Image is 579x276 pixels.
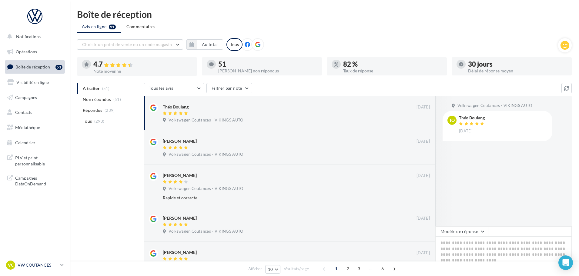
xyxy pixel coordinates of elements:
span: 1 [331,264,341,274]
div: Tous [226,38,243,51]
span: [DATE] [417,250,430,256]
a: Boîte de réception51 [4,60,66,73]
span: 10 [268,267,273,272]
span: PLV et print personnalisable [15,154,62,167]
span: [DATE] [459,128,472,134]
span: Volkswagen Coutances - VIKINGS AUTO [169,186,243,191]
span: Commentaires [126,24,156,30]
div: 51 [55,65,62,70]
span: Boîte de réception [15,64,50,69]
span: 3 [354,264,364,274]
span: (51) [113,97,121,102]
a: Campagnes DataOnDemand [4,171,66,189]
button: Notifications [4,30,64,43]
span: Calendrier [15,140,35,145]
button: Choisir un point de vente ou un code magasin [77,39,183,50]
span: 2 [343,264,353,274]
button: Au total [197,39,223,50]
span: Volkswagen Coutances - VIKINGS AUTO [457,103,532,108]
div: 30 jours [468,61,567,68]
span: Campagnes [15,95,37,100]
span: Opérations [16,49,37,54]
div: 51 [218,61,317,68]
a: Opérations [4,45,66,58]
button: 10 [265,265,281,274]
div: Note moyenne [93,69,192,73]
div: [PERSON_NAME] [163,172,197,178]
a: Visibilité en ligne [4,76,66,89]
span: VC [8,262,14,268]
span: [DATE] [417,105,430,110]
div: 4.7 [93,61,192,68]
button: Au total [186,39,223,50]
div: Open Intercom Messenger [558,255,573,270]
div: Théo Boulang [163,104,189,110]
div: [PERSON_NAME] [163,138,197,144]
div: 82 % [343,61,442,68]
span: Visibilité en ligne [16,80,49,85]
span: Médiathèque [15,125,40,130]
button: Filtrer par note [206,83,252,93]
span: Répondus [83,107,102,113]
span: Campagnes DataOnDemand [15,174,62,187]
span: Afficher [248,266,262,272]
div: Boîte de réception [77,10,572,19]
div: Délai de réponse moyen [468,69,567,73]
a: Campagnes [4,91,66,104]
div: Taux de réponse [343,69,442,73]
span: To [449,117,455,123]
span: Contacts [15,110,32,115]
span: (239) [105,108,115,113]
a: Contacts [4,106,66,119]
span: Tous les avis [149,85,173,91]
span: [DATE] [417,216,430,221]
button: Modèle de réponse [435,226,488,237]
a: Calendrier [4,136,66,149]
div: Théo Boulang [459,116,486,120]
span: Volkswagen Coutances - VIKINGS AUTO [169,118,243,123]
span: Tous [83,118,92,124]
div: [PERSON_NAME] non répondus [218,69,317,73]
span: résultats/page [284,266,309,272]
span: [DATE] [417,173,430,178]
span: (290) [94,119,105,124]
a: VC VW COUTANCES [5,259,65,271]
span: Volkswagen Coutances - VIKINGS AUTO [169,152,243,157]
a: Médiathèque [4,121,66,134]
div: Rapide et correcte [163,195,390,201]
span: Notifications [16,34,41,39]
a: PLV et print personnalisable [4,151,66,169]
span: Volkswagen Coutances - VIKINGS AUTO [169,229,243,234]
span: [DATE] [417,139,430,144]
span: Choisir un point de vente ou un code magasin [82,42,172,47]
span: Non répondus [83,96,111,102]
span: ... [366,264,376,274]
p: VW COUTANCES [18,262,58,268]
span: 6 [378,264,387,274]
div: [PERSON_NAME] [163,215,197,221]
div: [PERSON_NAME] [163,249,197,255]
button: Tous les avis [144,83,204,93]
